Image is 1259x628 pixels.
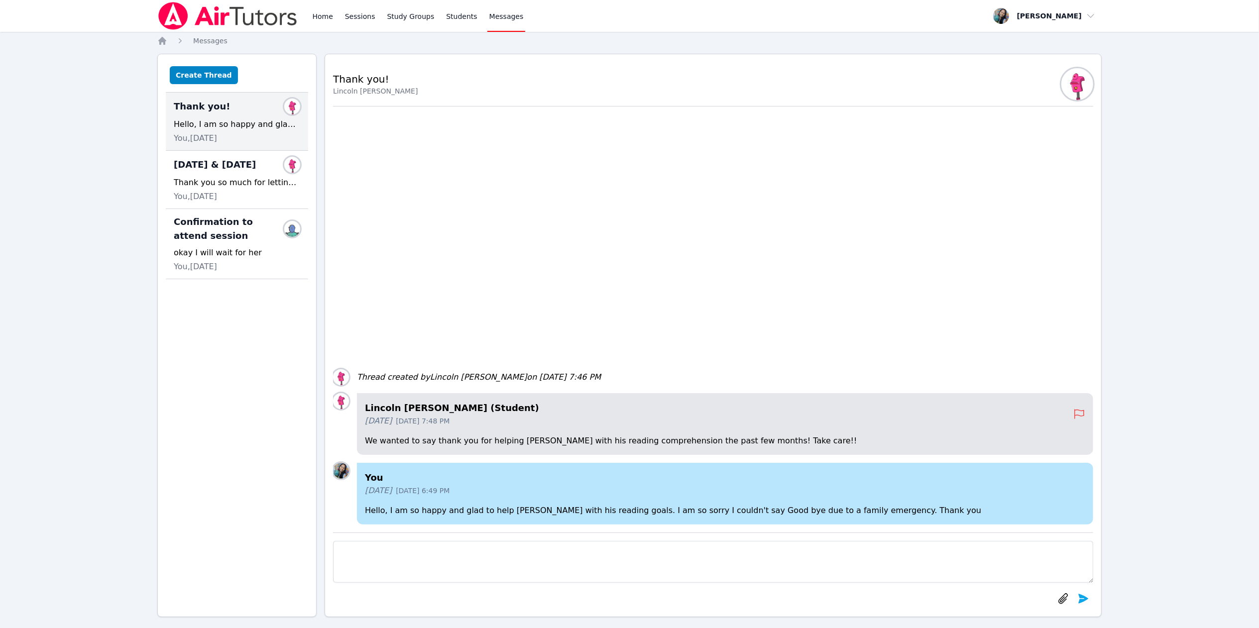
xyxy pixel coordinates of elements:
[396,486,450,496] span: [DATE] 6:49 PM
[284,99,300,114] img: Lincoln Suess
[333,72,418,86] h2: Thank you!
[333,86,418,96] div: Lincoln [PERSON_NAME]
[365,435,1085,447] p: We wanted to say thank you for helping [PERSON_NAME] with his reading comprehension the past few ...
[489,11,524,21] span: Messages
[333,369,349,385] img: Lincoln Suess
[365,415,392,427] span: [DATE]
[365,505,1085,517] p: Hello, I am so happy and glad to help [PERSON_NAME] with his reading goals. I am so sorry I could...
[174,177,300,189] div: Thank you so much for letting me know. Have a great week!
[365,401,1073,415] h4: Lincoln [PERSON_NAME] (Student)
[174,215,288,243] span: Confirmation to attend session
[174,191,217,203] span: You, [DATE]
[174,100,230,113] span: Thank you!
[174,118,300,130] div: Hello, I am so happy and glad to help [PERSON_NAME] with his reading goals. I am so sorry I could...
[284,221,300,237] img: Ashly Reyes-Aguilar
[174,132,217,144] span: You, [DATE]
[174,158,256,172] span: [DATE] & [DATE]
[357,371,601,383] div: Thread created by Lincoln [PERSON_NAME] on [DATE] 7:46 PM
[193,36,228,46] a: Messages
[166,93,308,151] div: Thank you!Lincoln SuessHello, I am so happy and glad to help [PERSON_NAME] with his reading goals...
[166,209,308,279] div: Confirmation to attend sessionAshly Reyes-Aguilarokay I will wait for herYou,[DATE]
[157,36,1102,46] nav: Breadcrumb
[365,485,392,497] span: [DATE]
[166,151,308,209] div: [DATE] & [DATE]Lincoln SuessThank you so much for letting me know. Have a great week!You,[DATE]
[333,393,349,409] img: Lincoln Suess
[174,247,300,259] div: okay I will wait for her
[365,471,1085,485] h4: You
[170,66,238,84] button: Create Thread
[1061,68,1093,100] img: Lincoln Suess
[193,37,228,45] span: Messages
[284,157,300,173] img: Lincoln Suess
[396,416,450,426] span: [DATE] 7:48 PM
[333,463,349,479] img: Sokha Lee
[174,261,217,273] span: You, [DATE]
[157,2,298,30] img: Air Tutors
